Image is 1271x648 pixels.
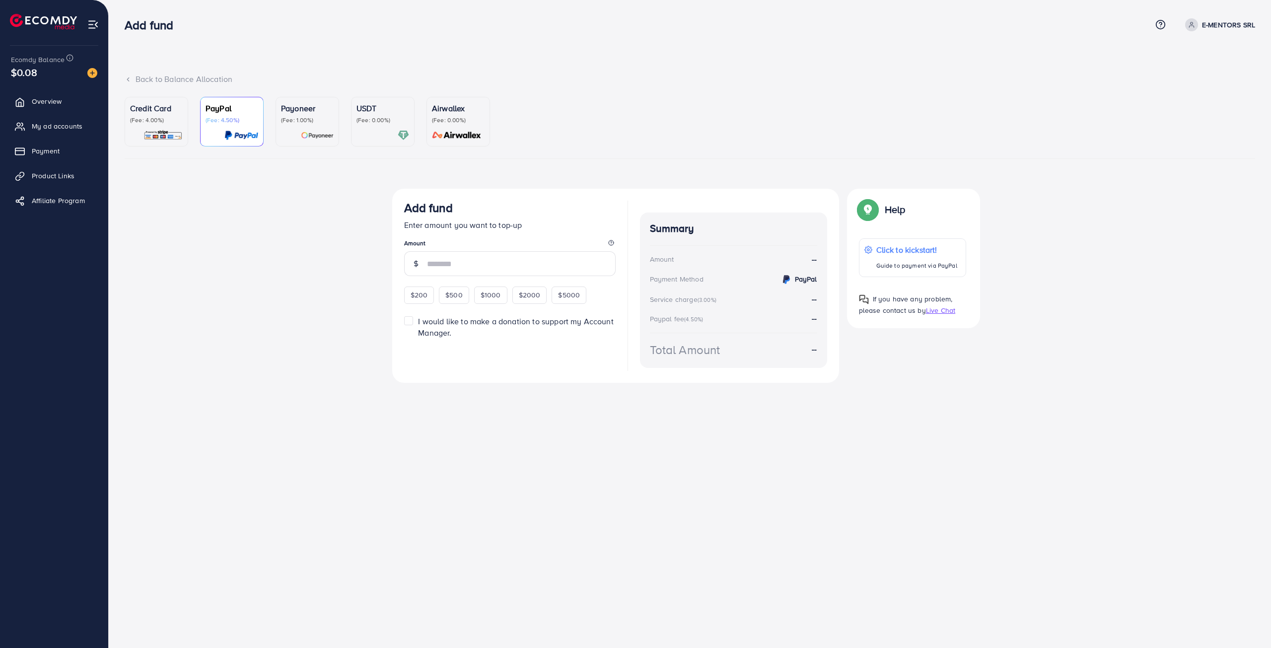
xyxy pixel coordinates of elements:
span: If you have any problem, please contact us by [859,294,953,315]
p: (Fee: 0.00%) [356,116,409,124]
div: Payment Method [650,274,704,284]
span: Overview [32,96,62,106]
iframe: Chat [1229,603,1264,641]
p: Click to kickstart! [876,244,957,256]
strong: -- [812,313,817,324]
p: Payoneer [281,102,334,114]
p: (Fee: 1.00%) [281,116,334,124]
span: Live Chat [926,305,955,315]
div: Back to Balance Allocation [125,73,1255,85]
span: $500 [445,290,463,300]
span: $2000 [519,290,541,300]
div: Total Amount [650,341,720,359]
p: (Fee: 4.00%) [130,116,183,124]
p: (Fee: 4.50%) [206,116,258,124]
span: Ecomdy Balance [11,55,65,65]
img: card [398,130,409,141]
span: Payment [32,146,60,156]
img: card [143,130,183,141]
span: Product Links [32,171,74,181]
div: Service charge [650,294,719,304]
p: Credit Card [130,102,183,114]
img: menu [87,19,99,30]
span: $5000 [558,290,580,300]
small: (4.50%) [684,315,703,323]
a: Product Links [7,166,101,186]
span: $1000 [481,290,501,300]
img: card [224,130,258,141]
img: logo [10,14,77,29]
div: Paypal fee [650,314,706,324]
p: PayPal [206,102,258,114]
a: My ad accounts [7,116,101,136]
h3: Add fund [404,201,453,215]
div: Amount [650,254,674,264]
small: (3.00%) [698,296,716,304]
img: card [429,130,485,141]
p: Guide to payment via PayPal [876,260,957,272]
p: Enter amount you want to top-up [404,219,616,231]
img: Popup guide [859,201,877,218]
span: My ad accounts [32,121,82,131]
h3: Add fund [125,18,181,32]
strong: -- [812,254,817,265]
p: Help [885,204,906,216]
span: $0.08 [11,65,37,79]
a: Affiliate Program [7,191,101,211]
span: Affiliate Program [32,196,85,206]
h4: Summary [650,222,817,235]
img: Popup guide [859,294,869,304]
span: $200 [411,290,428,300]
a: E-MENTORS SRL [1181,18,1255,31]
p: (Fee: 0.00%) [432,116,485,124]
p: USDT [356,102,409,114]
a: Payment [7,141,101,161]
span: I would like to make a donation to support my Account Manager. [418,316,613,338]
p: E-MENTORS SRL [1202,19,1255,31]
strong: -- [812,293,817,304]
p: Airwallex [432,102,485,114]
img: card [301,130,334,141]
a: Overview [7,91,101,111]
img: image [87,68,97,78]
img: credit [780,274,792,286]
legend: Amount [404,239,616,251]
strong: -- [812,344,817,355]
strong: PayPal [795,274,817,284]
